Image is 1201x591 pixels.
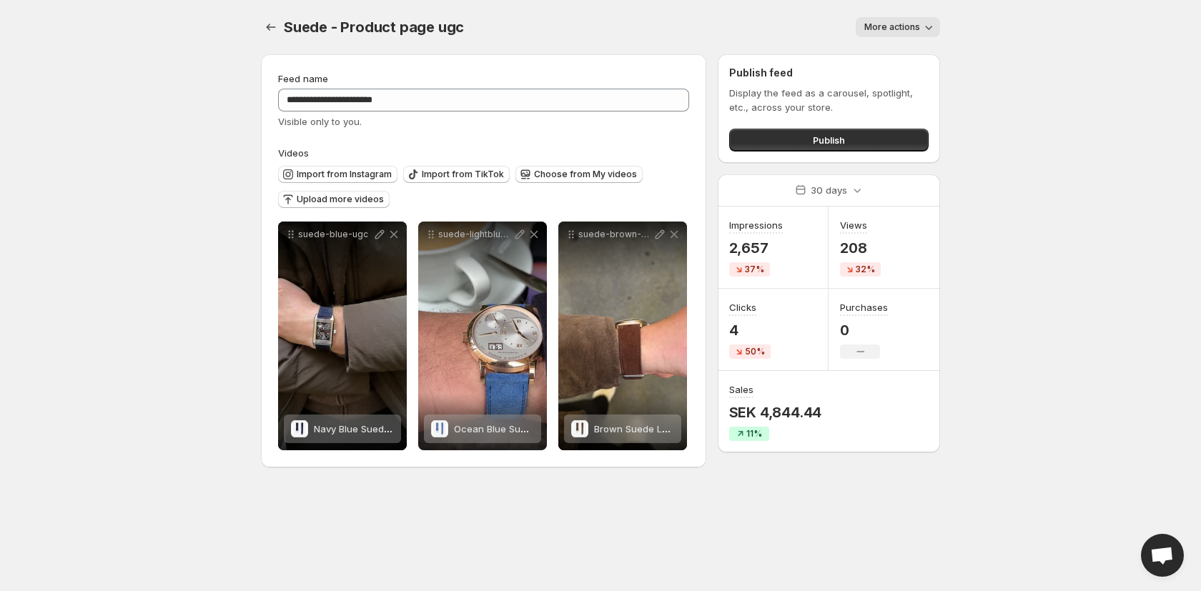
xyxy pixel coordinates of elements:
p: 30 days [811,183,847,197]
span: Suede - Product page ugc [284,19,464,36]
span: 50% [745,346,765,357]
span: Navy Blue Suede Leather Strap - 17-21mm [314,423,502,434]
h3: Views [840,218,867,232]
p: SEK 4,844.44 [729,404,822,421]
span: 32% [856,264,875,275]
button: Choose from My videos [515,166,643,183]
p: 4 [729,322,771,339]
h3: Impressions [729,218,783,232]
span: Publish [813,133,845,147]
span: Import from TikTok [422,169,504,180]
span: Choose from My videos [534,169,637,180]
p: 208 [840,239,881,257]
p: 0 [840,322,888,339]
button: Import from Instagram [278,166,397,183]
h3: Purchases [840,300,888,314]
button: More actions [856,17,940,37]
button: Publish [729,129,929,152]
button: Upload more videos [278,191,390,208]
button: Import from TikTok [403,166,510,183]
h2: Publish feed [729,66,929,80]
span: Upload more videos [297,194,384,205]
span: 37% [745,264,764,275]
span: Feed name [278,73,328,84]
p: Display the feed as a carousel, spotlight, etc., across your store. [729,86,929,114]
p: 2,657 [729,239,783,257]
span: Import from Instagram [297,169,392,180]
span: 11% [746,428,762,439]
div: suede-lightblue-ugc (1)Ocean Blue Suede Leather Strap - 17-21mmOcean Blue Suede Leather Strap - 1... [418,222,547,450]
p: suede-lightblue-ugc (1) [438,229,513,240]
p: suede-brown-ugc [578,229,653,240]
div: suede-blue-ugcNavy Blue Suede Leather Strap - 17-21mmNavy Blue Suede Leather Strap - 17-21mm [278,222,407,450]
span: Visible only to you. [278,116,362,127]
span: More actions [864,21,920,33]
div: suede-brown-ugcBrown Suede Leather Strap - 17-21mmBrown Suede Leather Strap - 17-21mm [558,222,687,450]
span: Videos [278,147,309,159]
button: Settings [261,17,281,37]
a: Open chat [1141,534,1184,577]
span: Ocean Blue Suede Leather Strap - 17-21mm [454,423,650,434]
h3: Sales [729,382,753,397]
h3: Clicks [729,300,756,314]
span: Brown Suede Leather Strap - 17-21mm [594,423,766,434]
p: suede-blue-ugc [298,229,372,240]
